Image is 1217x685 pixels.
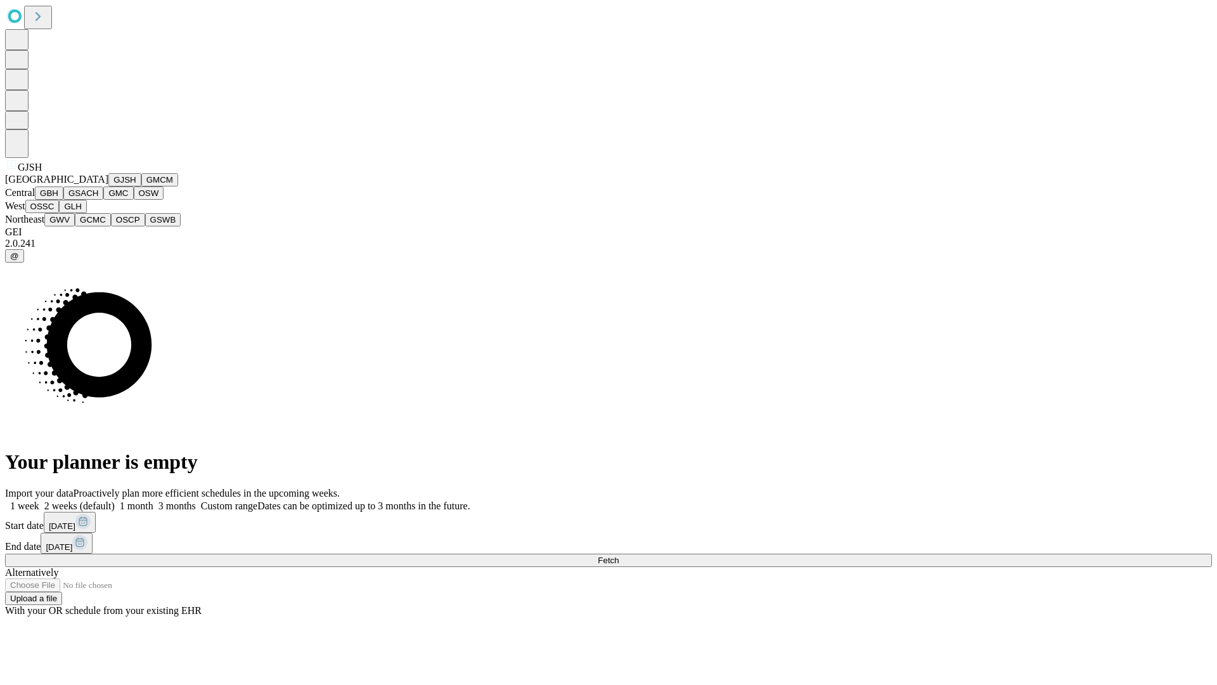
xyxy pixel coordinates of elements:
[5,174,108,185] span: [GEOGRAPHIC_DATA]
[598,556,619,565] span: Fetch
[25,200,60,213] button: OSSC
[49,521,75,531] span: [DATE]
[5,605,202,616] span: With your OR schedule from your existing EHR
[10,251,19,261] span: @
[59,200,86,213] button: GLH
[5,488,74,499] span: Import your data
[145,213,181,226] button: GSWB
[10,500,39,511] span: 1 week
[74,488,340,499] span: Proactively plan more efficient schedules in the upcoming weeks.
[5,226,1212,238] div: GEI
[44,213,75,226] button: GWV
[158,500,196,511] span: 3 months
[5,450,1212,474] h1: Your planner is empty
[103,186,133,200] button: GMC
[75,213,111,226] button: GCMC
[201,500,257,511] span: Custom range
[41,533,93,554] button: [DATE]
[63,186,103,200] button: GSACH
[111,213,145,226] button: OSCP
[5,214,44,225] span: Northeast
[257,500,470,511] span: Dates can be optimized up to 3 months in the future.
[5,200,25,211] span: West
[5,592,62,605] button: Upload a file
[46,542,72,552] span: [DATE]
[5,238,1212,249] div: 2.0.241
[5,533,1212,554] div: End date
[18,162,42,173] span: GJSH
[108,173,141,186] button: GJSH
[44,512,96,533] button: [DATE]
[5,512,1212,533] div: Start date
[5,567,58,578] span: Alternatively
[141,173,178,186] button: GMCM
[5,554,1212,567] button: Fetch
[120,500,153,511] span: 1 month
[35,186,63,200] button: GBH
[134,186,164,200] button: OSW
[44,500,115,511] span: 2 weeks (default)
[5,249,24,263] button: @
[5,187,35,198] span: Central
